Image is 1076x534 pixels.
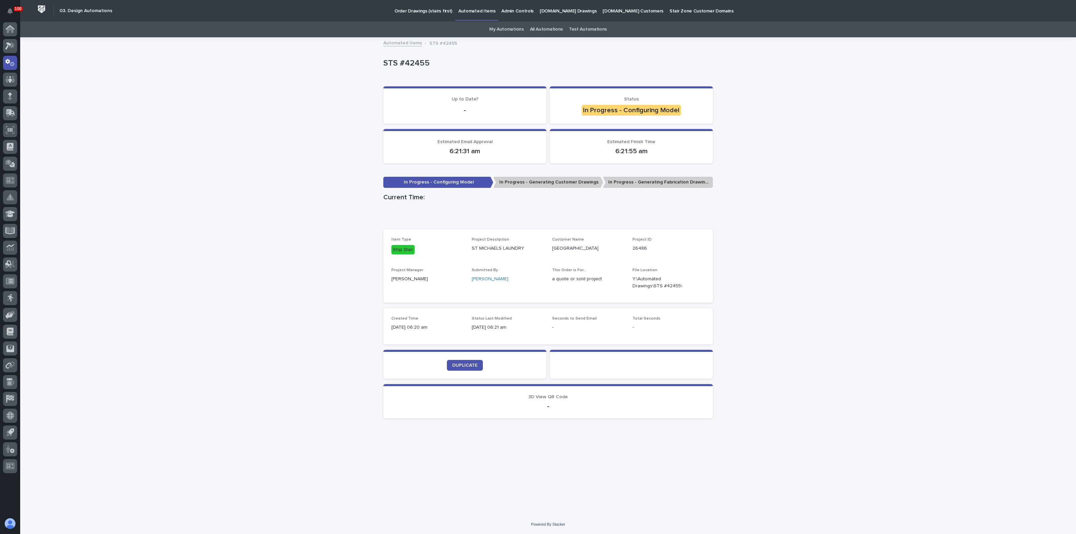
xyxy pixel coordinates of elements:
p: STS #42455 [429,39,457,46]
button: Notifications [3,4,17,18]
a: All Automations [530,22,563,37]
span: Estimated Email Approval [437,139,493,144]
span: Customer Name [552,238,584,242]
span: Project ID [632,238,652,242]
p: a quote or sold project [552,276,624,283]
p: 26486 [632,245,705,252]
span: Project Manager [391,268,423,272]
h1: Current Time: [383,193,713,201]
a: Test Automations [569,22,607,37]
h2: 03. Design Automations [60,8,112,14]
img: Workspace Logo [35,3,48,15]
p: In Progress - Generating Customer Drawings [493,177,603,188]
span: Total Seconds [632,317,660,321]
div: Notifications100 [8,8,17,19]
p: [DATE] 06:21 am [472,324,544,331]
p: [GEOGRAPHIC_DATA] [552,245,624,252]
span: Estimated Finish Time [607,139,655,144]
span: Project Description [472,238,509,242]
a: My Automations [489,22,524,37]
: Y:\Automated Drawings\STS #42455\ [632,276,689,290]
p: - [552,324,624,331]
p: In Progress - Configuring Model [383,177,493,188]
p: - [391,402,705,410]
span: Item Type [391,238,411,242]
p: - [391,106,538,114]
div: Ship Stair [391,245,415,255]
span: Status Last Modified [472,317,512,321]
span: Up to Date? [452,97,478,101]
a: Automated Items [383,39,422,46]
button: users-avatar [3,517,17,531]
span: Submitted By [472,268,498,272]
span: 3D View QR Code [528,395,568,399]
p: [PERSON_NAME] [391,276,464,283]
a: [PERSON_NAME] [472,276,508,283]
p: In Progress - Generating Fabrication Drawings [603,177,713,188]
span: This Order is For... [552,268,586,272]
p: 100 [15,6,22,11]
p: STS #42455 [383,58,710,68]
p: [DATE] 06:20 am [391,324,464,331]
a: Powered By Stacker [531,522,565,526]
span: File Location [632,268,657,272]
p: 6:21:55 am [558,147,705,155]
span: Seconds to Send Email [552,317,597,321]
span: DUPLICATE [452,363,477,368]
a: DUPLICATE [447,360,483,371]
p: - [632,324,705,331]
span: Status [624,97,639,101]
p: ST MICHAELS LAUNDRY [472,245,544,252]
div: In Progress - Configuring Model [582,105,681,116]
span: Created Time [391,317,418,321]
iframe: Current Time: [383,204,713,229]
p: 6:21:31 am [391,147,538,155]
